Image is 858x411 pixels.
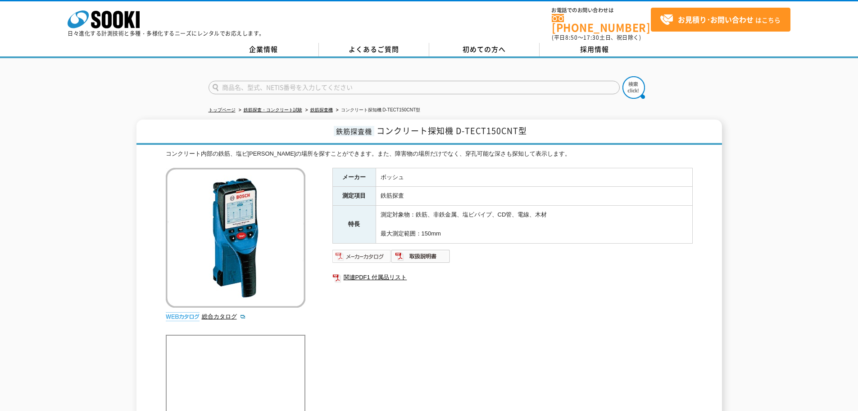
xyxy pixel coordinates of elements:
img: 取扱説明書 [391,249,450,263]
td: ボッシュ [376,168,692,187]
strong: お見積り･お問い合わせ [678,14,754,25]
li: コンクリート探知機 D-TECT150CNT型 [334,106,421,115]
a: 企業情報 [209,43,319,56]
span: 鉄筋探査機 [334,126,374,136]
div: コンクリート内部の鉄筋、塩ビ[PERSON_NAME]の場所を探すことができます。また、障害物の場所だけでなく、穿孔可能な深さも探知して表示します。 [166,149,693,159]
span: コンクリート探知機 D-TECT150CNT型 [377,125,527,137]
img: メーカーカタログ [332,249,391,263]
img: コンクリート探知機 D-TECT150CNT型 [166,168,305,308]
a: メーカーカタログ [332,255,391,262]
a: トップページ [209,107,236,112]
a: 関連PDF1 付属品リスト [332,272,693,283]
a: 鉄筋探査機 [310,107,333,112]
a: 初めての方へ [429,43,540,56]
a: お見積り･お問い合わせはこちら [651,8,790,32]
span: お電話でのお問い合わせは [552,8,651,13]
a: 採用情報 [540,43,650,56]
p: 日々進化する計測技術と多種・多様化するニーズにレンタルでお応えします。 [68,31,265,36]
span: はこちら [660,13,781,27]
a: よくあるご質問 [319,43,429,56]
a: 取扱説明書 [391,255,450,262]
img: webカタログ [166,312,200,321]
td: 測定対象物：鉄筋、非鉄金属、塩ビパイプ、CD管、電線、木材 最大測定範囲：150mm [376,206,692,243]
th: 特長 [332,206,376,243]
a: [PHONE_NUMBER] [552,14,651,32]
input: 商品名、型式、NETIS番号を入力してください [209,81,620,94]
th: 測定項目 [332,187,376,206]
span: 17:30 [583,33,599,42]
span: (平日 ～ 土日、祝日除く) [552,33,641,42]
img: btn_search.png [622,76,645,99]
td: 鉄筋探査 [376,187,692,206]
a: 鉄筋探査・コンクリート試験 [244,107,302,112]
a: 総合カタログ [202,313,246,320]
span: 初めての方へ [463,44,506,54]
span: 8:50 [565,33,578,42]
th: メーカー [332,168,376,187]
